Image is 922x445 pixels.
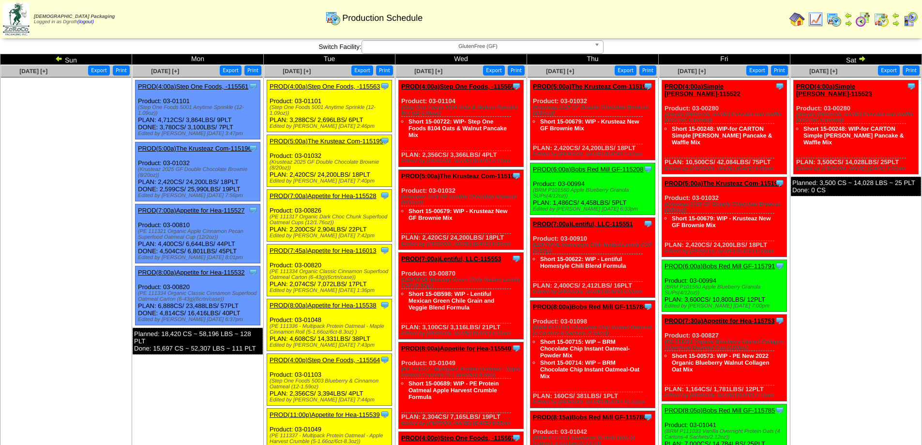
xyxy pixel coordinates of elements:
[220,65,242,76] button: Export
[270,397,392,403] div: Edited by [PERSON_NAME] [DATE] 7:44pm
[796,166,918,171] div: Edited by [PERSON_NAME] [DATE] 7:01pm
[408,291,494,311] a: Short 15-0B598: WIP - Lentiful Mexican Green Chile Grain and Veggie Blend Formula
[138,291,260,302] div: (PE 111334 Organic Classic Cinnamon Superfood Oatmeal Carton (6-43g)(6crtn/case))
[401,83,514,90] a: PROD(4:00a)Step One Foods, -115565
[88,65,110,76] button: Export
[665,317,775,324] a: PROD(7:30a)Appetite for Hea-115753
[533,220,633,228] a: PROD(7:00a)Lentiful, LLC-115551
[533,187,655,199] div: (BRM P101560 Apple Blueberry Granola SUPs(4/12oz))
[512,254,521,263] img: Tooltip
[270,138,383,145] a: PROD(5:00a)The Krusteaz Com-115195
[267,135,392,187] div: Product: 03-01032 PLAN: 2,420CS / 24,200LBS / 18PLT
[399,80,524,167] div: Product: 03-01104 PLAN: 2,356CS / 3,366LBS / 4PLT
[270,356,380,364] a: PROD(4:00p)Step One Foods, -115564
[270,123,392,129] div: Edited by [PERSON_NAME] [DATE] 2:46pm
[351,65,373,76] button: Export
[401,194,523,206] div: (Krusteaz 2025 GF Double Chocolate Brownie (8/20oz))
[113,65,130,76] button: Print
[270,323,392,335] div: (PE 111336 - Multipack Protein Oatmeal - Maple Cinnamon Roll (5-1.66oz/6ct-8.3oz) )
[512,343,521,353] img: Tooltip
[530,163,655,215] div: Product: 03-00994 PLAN: 1,486CS / 4,458LBS / 5PLT
[270,302,376,309] a: PROD(8:00a)Appetite for Hea-115538
[138,83,248,90] a: PROD(4:00a)Step One Foods, -115561
[414,68,442,75] span: [DATE] [+]
[533,399,655,405] div: Edited by [PERSON_NAME] [DATE] 10:03pm
[34,14,115,25] span: Logged in as Dgroth
[325,10,341,26] img: calendarprod.gif
[401,255,501,262] a: PROD(7:00a)Lentiful, LLC-115553
[874,12,889,27] img: calendarinout.gif
[267,245,392,296] div: Product: 03-00820 PLAN: 2,074CS / 7,072LBS / 17PLT
[248,205,258,215] img: Tooltip
[512,171,521,181] img: Tooltip
[401,367,523,378] div: (PE 111337 - Multipack Protein Oatmeal - Apple Harvest Crumble (5-1.66oz/6ct-8.3oz))
[665,393,786,399] div: Edited by [PERSON_NAME] [DATE] 4:13pm
[0,54,132,65] td: Sun
[533,414,647,421] a: PROD(8:15a)Bobs Red Mill GF-115786
[270,192,376,199] a: PROD(7:00a)Appetite for Hea-115528
[678,68,706,75] a: [DATE] [+]
[55,55,63,62] img: arrowleft.gif
[845,19,852,27] img: arrowright.gif
[3,3,30,35] img: zoroco-logo-small.webp
[380,81,390,91] img: Tooltip
[380,355,390,365] img: Tooltip
[892,12,900,19] img: arrowleft.gif
[855,12,871,27] img: calendarblend.gif
[659,54,790,65] td: Fri
[546,68,574,75] a: [DATE] [+]
[380,246,390,255] img: Tooltip
[380,191,390,200] img: Tooltip
[771,65,788,76] button: Print
[267,80,392,132] div: Product: 03-01101 PLAN: 3,288CS / 2,696LBS / 6PLT
[395,54,527,65] td: Wed
[408,380,499,400] a: Short 15-00689: WIP - PE Protein Oatmeal Apple Harvest Crumble Formula
[826,12,842,27] img: calendarprod.gif
[665,429,786,440] div: (BRM P111033 Vanilla Overnight Protein Oats (4 Cartons-4 Sachets/2.12oz))
[267,190,392,242] div: Product: 03-00826 PLAN: 2,200CS / 2,904LBS / 22PLT
[643,219,653,229] img: Tooltip
[775,405,785,415] img: Tooltip
[775,316,785,325] img: Tooltip
[892,19,900,27] img: arrowright.gif
[401,158,523,164] div: Edited by [PERSON_NAME] [DATE] 3:17pm
[665,339,786,351] div: (PE 111311 Organic Blueberry Walnut Collagen Superfood Oatmeal Cup (12/2oz))
[138,105,260,116] div: (Step One Foods 5001 Anytime Sprinkle (12-1.09oz))
[136,80,260,139] div: Product: 03-01101 PLAN: 4,712CS / 3,864LBS / 9PLT DONE: 3,780CS / 3,100LBS / 7PLT
[665,201,786,213] div: (Krusteaz 2025 GF Double Chocolate Brownie (8/20oz))
[138,193,260,199] div: Edited by [PERSON_NAME] [DATE] 7:56pm
[662,315,787,401] div: Product: 03-00827 PLAN: 1,164CS / 1,781LBS / 12PLT
[399,342,524,429] div: Product: 03-01049 PLAN: 2,304CS / 7,165LBS / 19PLT
[270,214,392,226] div: (PE 111317 Organic Dark Choc Chunk Superfood Oatmeal Cups (12/1.76oz))
[270,411,380,418] a: PROD(11:00p)Appetite for Hea-115539
[283,68,311,75] a: [DATE] [+]
[77,19,94,25] a: (logout)
[401,331,523,337] div: Edited by [PERSON_NAME] [DATE] 6:50pm
[270,233,392,239] div: Edited by [PERSON_NAME] [DATE] 7:42pm
[665,180,781,187] a: PROD(5:00a)The Krusteaz Com-115199
[878,65,900,76] button: Export
[267,299,392,351] div: Product: 03-01048 PLAN: 4,608CS / 14,331LBS / 38PLT
[533,325,655,337] div: (BRM P111181 Chocolate Chip Instant Oatmeal (4 Cartons-6 Sachets /1.59oz))
[136,204,260,263] div: Product: 03-00810 PLAN: 4,400CS / 6,644LBS / 44PLT DONE: 4,504CS / 6,801LBS / 45PLT
[19,68,47,75] a: [DATE] [+]
[808,12,823,27] img: line_graph.gif
[775,178,785,188] img: Tooltip
[151,68,179,75] span: [DATE] [+]
[540,338,630,359] a: Short 15-00715: WIP – BRM Chocolate Chip Instant Oatmeal-Powder Mix
[376,65,393,76] button: Print
[665,112,786,123] div: (Simple [PERSON_NAME] Pancake and Waffle (6/10.7oz Cartons))
[540,359,639,380] a: Short 15-00714: WIP – BRM Chocolate Chip Instant Oatmeal-Oat Mix
[643,412,653,422] img: Tooltip
[809,68,837,75] a: [DATE] [+]
[672,215,771,229] a: Short 15-00679: WIP - Krusteaz New GF Brownie Mix
[903,65,920,76] button: Print
[138,255,260,261] div: Edited by [PERSON_NAME] [DATE] 8:01pm
[267,354,392,406] div: Product: 03-01103 PLAN: 2,356CS / 3,394LBS / 4PLT
[399,170,524,250] div: Product: 03-01032 PLAN: 2,420CS / 24,200LBS / 18PLT
[138,131,260,137] div: Edited by [PERSON_NAME] [DATE] 3:47pm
